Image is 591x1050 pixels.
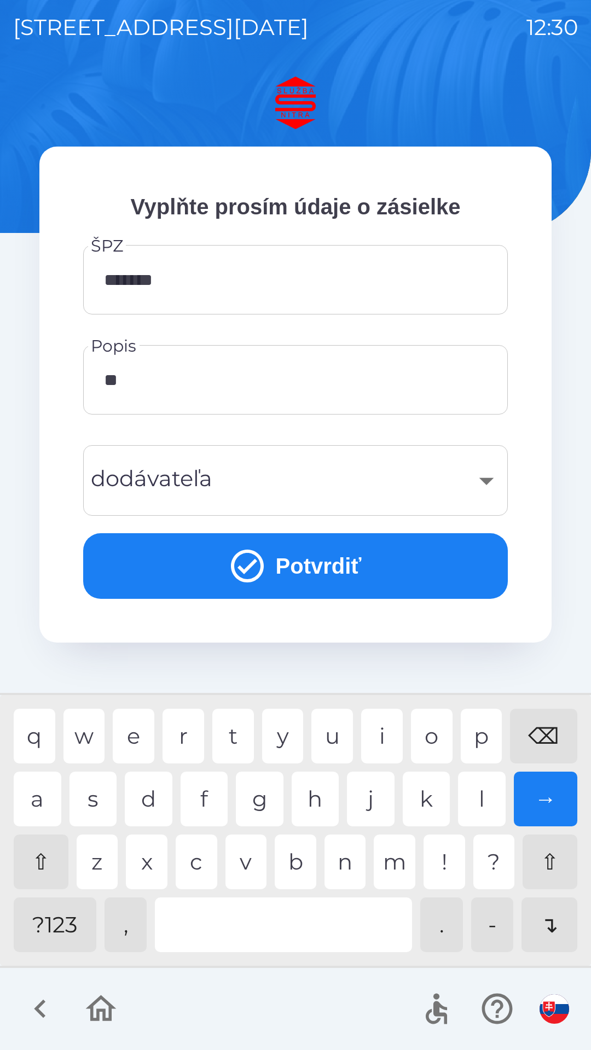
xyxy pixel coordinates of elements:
img: Logo [39,77,552,129]
p: 12:30 [526,11,578,44]
p: Vyplňte prosím údaje o zásielke [83,190,508,223]
img: sk flag [540,994,569,1024]
button: Potvrdiť [83,533,508,599]
label: ŠPZ [91,234,123,258]
p: [STREET_ADDRESS][DATE] [13,11,309,44]
label: Popis [91,334,136,358]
